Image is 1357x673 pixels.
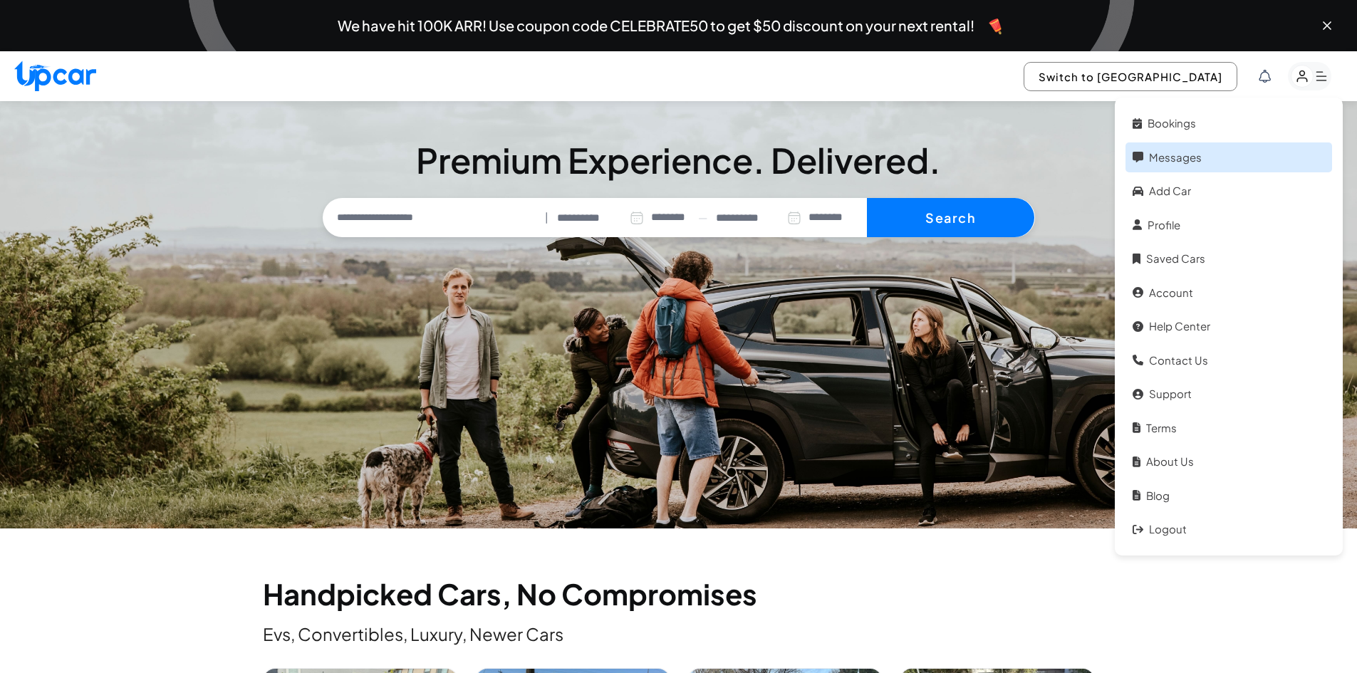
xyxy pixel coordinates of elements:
[1320,19,1334,33] button: Close banner
[338,19,974,33] span: We have hit 100K ARR! Use coupon code CELEBRATE50 to get $50 discount on your next rental!
[1125,345,1332,376] a: Contact Us
[1125,379,1332,409] a: Support
[545,209,548,226] span: |
[323,140,1035,181] h3: Premium Experience. Delivered.
[1125,210,1332,241] a: Profile
[1125,311,1332,342] a: Help Center
[263,580,1095,608] h2: Handpicked Cars, No Compromises
[1125,447,1332,477] a: About Us
[1125,176,1332,207] a: Add car
[1125,108,1332,139] a: Bookings
[1125,481,1332,511] a: Blog
[14,61,96,91] img: Upcar Logo
[1125,142,1332,173] a: Messages
[698,209,707,226] span: —
[263,622,1095,645] p: Evs, Convertibles, Luxury, Newer Cars
[1125,278,1332,308] a: Account
[1125,514,1332,545] a: Logout
[1024,62,1237,91] button: Switch to [GEOGRAPHIC_DATA]
[867,198,1034,238] button: Search
[1125,244,1332,274] a: Saved Cars
[1125,413,1332,444] a: Terms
